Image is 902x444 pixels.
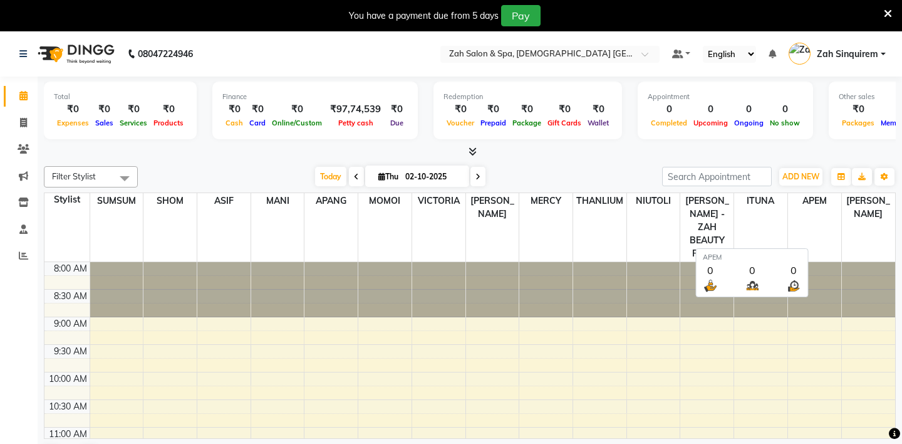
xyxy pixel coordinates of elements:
div: Stylist [44,193,90,206]
div: Total [54,92,187,102]
span: Gift Cards [544,119,584,127]
div: 0 [731,102,767,117]
span: Due [387,119,407,127]
span: APEM [788,193,841,209]
span: VICTORIA [412,193,465,209]
div: ₹0 [443,102,477,117]
div: 8:00 AM [51,262,90,275]
div: ₹0 [246,102,269,117]
div: 9:00 AM [51,317,90,330]
span: SHOM [143,193,197,209]
div: ₹0 [54,102,92,117]
span: APANG [304,193,358,209]
span: [PERSON_NAME] [842,193,895,222]
img: wait_time.png [786,278,802,293]
div: ₹0 [509,102,544,117]
span: Package [509,119,544,127]
div: ₹0 [477,102,509,117]
span: Products [150,119,187,127]
span: [PERSON_NAME] [466,193,519,222]
div: Appointment [648,92,803,102]
span: Zah Sinquirem [817,48,878,61]
div: ₹0 [269,102,325,117]
span: Thu [375,172,402,181]
div: 0 [744,263,760,278]
div: 8:30 AM [51,290,90,303]
span: Expenses [54,119,92,127]
input: Search Appointment [662,167,772,186]
span: Card [246,119,269,127]
div: Redemption [443,92,612,102]
span: Packages [839,119,878,127]
span: Voucher [443,119,477,127]
div: 0 [703,263,718,278]
span: MANI [251,193,304,209]
span: Upcoming [690,119,731,127]
img: queue.png [744,278,760,293]
div: 10:00 AM [46,373,90,386]
div: 11:00 AM [46,428,90,441]
span: THANLIUM [573,193,626,209]
span: Today [315,167,346,186]
div: ₹0 [150,102,187,117]
span: Wallet [584,119,612,127]
div: ₹0 [117,102,150,117]
span: Sales [92,119,117,127]
div: APEM [703,252,802,263]
input: 2025-10-02 [402,167,464,186]
div: 0 [690,102,731,117]
div: ₹0 [839,102,878,117]
div: 9:30 AM [51,345,90,358]
span: [PERSON_NAME] - ZAH BEAUTY RETAIL [680,193,734,262]
img: Zah Sinquirem [789,43,811,65]
button: Pay [501,5,541,26]
div: ₹0 [92,102,117,117]
img: serve.png [703,278,718,293]
span: Completed [648,119,690,127]
span: MERCY [519,193,573,209]
div: 0 [767,102,803,117]
span: NIUTOLI [627,193,680,209]
div: ₹97,74,539 [325,102,386,117]
span: ADD NEW [782,172,819,181]
span: Petty cash [335,119,376,127]
span: Filter Stylist [52,171,96,181]
div: ₹0 [544,102,584,117]
span: No show [767,119,803,127]
div: Finance [222,92,408,102]
span: SUMSUM [90,193,143,209]
div: ₹0 [222,102,246,117]
span: ITUNA [734,193,787,209]
button: ADD NEW [779,168,822,186]
span: Online/Custom [269,119,325,127]
div: You have a payment due from 5 days [349,9,499,23]
div: 0 [786,263,802,278]
div: ₹0 [386,102,408,117]
img: logo [32,36,118,71]
span: Cash [222,119,246,127]
span: ASIF [197,193,251,209]
div: 10:30 AM [46,400,90,413]
div: 0 [648,102,690,117]
span: Services [117,119,150,127]
span: Prepaid [477,119,509,127]
span: Ongoing [731,119,767,127]
b: 08047224946 [138,36,193,71]
span: MOMOI [358,193,412,209]
div: ₹0 [584,102,612,117]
